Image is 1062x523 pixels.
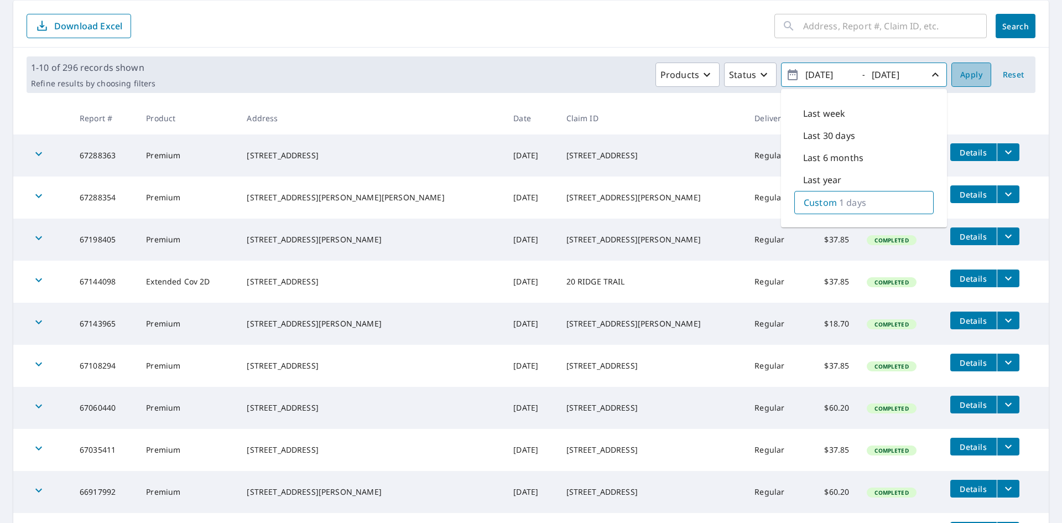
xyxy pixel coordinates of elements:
button: filesDropdownBtn-67108294 [997,354,1019,371]
th: Product [137,102,238,134]
p: Status [729,68,756,81]
div: Last 30 days [794,125,934,147]
div: [STREET_ADDRESS] [247,402,496,413]
span: Details [957,400,990,410]
span: - [786,65,942,85]
button: detailsBtn-67288363 [950,143,997,161]
td: [DATE] [504,429,557,471]
td: Premium [137,345,238,387]
span: Reset [1000,68,1027,82]
td: [STREET_ADDRESS] [558,471,746,513]
td: 67288363 [71,134,137,177]
div: Last 6 months [794,147,934,169]
div: Last year [794,169,934,191]
div: [STREET_ADDRESS][PERSON_NAME][PERSON_NAME] [247,192,496,203]
td: Premium [137,177,238,219]
button: detailsBtn-67035411 [950,438,997,455]
input: yyyy/mm/dd [802,66,856,84]
td: [STREET_ADDRESS] [558,429,746,471]
div: [STREET_ADDRESS][PERSON_NAME] [247,234,496,245]
div: [STREET_ADDRESS] [247,150,496,161]
th: Report # [71,102,137,134]
p: 1 days [839,196,866,209]
td: [DATE] [504,219,557,261]
td: [DATE] [504,387,557,429]
button: Download Excel [27,14,131,38]
td: Premium [137,387,238,429]
button: filesDropdownBtn-67288354 [997,185,1019,203]
p: Products [660,68,699,81]
button: filesDropdownBtn-67060440 [997,396,1019,413]
td: Premium [137,429,238,471]
span: Details [957,315,990,326]
td: Premium [137,471,238,513]
td: [STREET_ADDRESS] [558,134,746,177]
button: detailsBtn-67060440 [950,396,997,413]
p: Last year [803,173,841,187]
button: filesDropdownBtn-67144098 [997,270,1019,287]
span: Completed [868,320,915,328]
td: 67198405 [71,219,137,261]
button: Apply [951,63,991,87]
td: Extended Cov 2D [137,261,238,303]
div: Last week [794,102,934,125]
td: Regular [746,345,805,387]
td: Regular [746,387,805,429]
td: 67108294 [71,345,137,387]
button: Status [724,63,777,87]
td: [STREET_ADDRESS][PERSON_NAME] [558,303,746,345]
div: [STREET_ADDRESS][PERSON_NAME] [247,486,496,498]
td: Premium [137,219,238,261]
button: filesDropdownBtn-66917992 [997,480,1019,498]
td: [DATE] [504,177,557,219]
button: detailsBtn-66917992 [950,480,997,498]
td: $60.20 [805,471,858,513]
td: 20 RIDGE TRAIL [558,261,746,303]
td: 67060440 [71,387,137,429]
td: [DATE] [504,261,557,303]
button: Search [996,14,1035,38]
span: Apply [960,68,982,82]
button: Reset [996,63,1031,87]
td: 67143965 [71,303,137,345]
td: Regular [746,429,805,471]
td: $60.20 [805,387,858,429]
td: [DATE] [504,303,557,345]
div: [STREET_ADDRESS] [247,360,496,371]
span: Details [957,231,990,242]
button: detailsBtn-67108294 [950,354,997,371]
span: Details [957,189,990,200]
button: filesDropdownBtn-67198405 [997,227,1019,245]
td: 67288354 [71,177,137,219]
button: - [781,63,947,87]
p: Download Excel [54,20,122,32]
p: Last 30 days [803,129,855,142]
p: Last 6 months [803,151,863,164]
td: $37.85 [805,345,858,387]
td: Premium [137,134,238,177]
span: Completed [868,405,915,412]
td: [STREET_ADDRESS][PERSON_NAME] [558,177,746,219]
td: [STREET_ADDRESS] [558,345,746,387]
button: filesDropdownBtn-67143965 [997,312,1019,329]
td: 67144098 [71,261,137,303]
td: Regular [746,219,805,261]
td: [DATE] [504,471,557,513]
span: Details [957,484,990,494]
span: Details [957,358,990,368]
span: Completed [868,447,915,454]
button: filesDropdownBtn-67288363 [997,143,1019,161]
span: Completed [868,489,915,496]
input: yyyy/mm/dd [868,66,923,84]
span: Details [957,147,990,158]
div: [STREET_ADDRESS] [247,444,496,455]
span: Completed [868,363,915,370]
td: Regular [746,471,805,513]
td: $37.85 [805,429,858,471]
span: Completed [868,236,915,244]
div: [STREET_ADDRESS] [247,276,496,287]
button: detailsBtn-67144098 [950,270,997,287]
td: [DATE] [504,345,557,387]
td: 67035411 [71,429,137,471]
td: [STREET_ADDRESS][PERSON_NAME] [558,219,746,261]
